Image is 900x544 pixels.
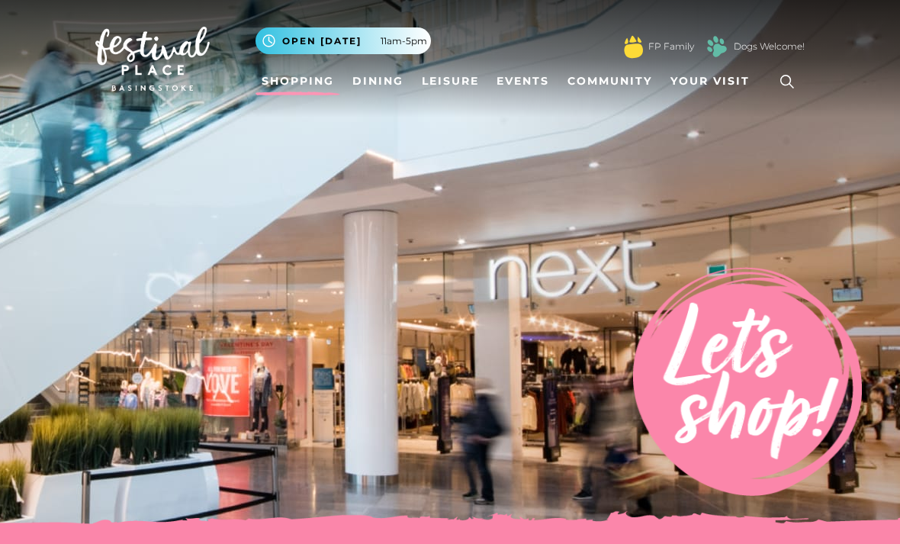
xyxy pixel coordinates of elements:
a: Leisure [416,67,485,95]
img: Festival Place Logo [95,27,210,91]
a: Dining [346,67,410,95]
span: Your Visit [670,73,750,89]
a: FP Family [648,40,694,53]
span: Open [DATE] [282,34,362,48]
button: Open [DATE] 11am-5pm [256,27,431,54]
a: Your Visit [664,67,763,95]
a: Dogs Welcome! [734,40,805,53]
a: Community [561,67,658,95]
span: 11am-5pm [381,34,427,48]
a: Events [490,67,555,95]
a: Shopping [256,67,340,95]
